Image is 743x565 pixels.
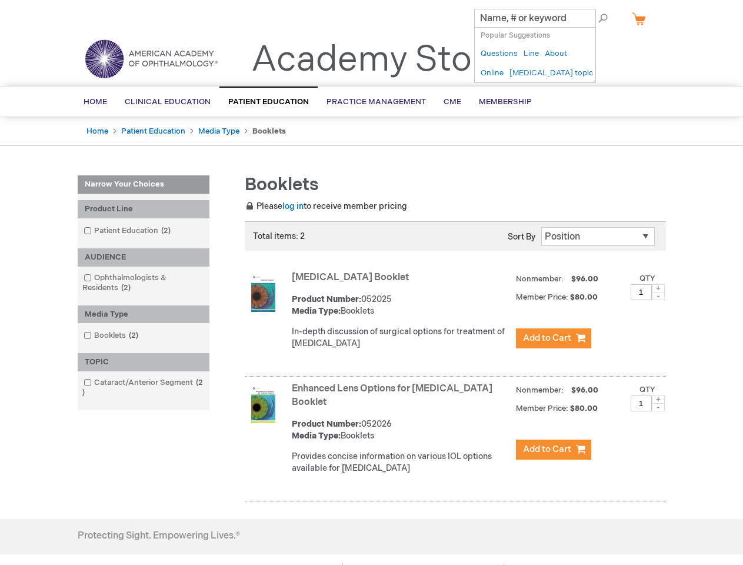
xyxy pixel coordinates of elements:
[292,306,341,316] strong: Media Type:
[121,127,185,136] a: Patient Education
[292,294,510,317] div: 052025 Booklets
[292,451,510,474] div: Provides concise information on various IOL options available for [MEDICAL_DATA]
[516,328,591,348] button: Add to Cart
[251,385,275,423] img: Enhanced Lens Options for Cataract Surgery Booklet
[292,419,361,429] strong: Product Number:
[78,305,209,324] div: Media Type
[631,284,652,300] input: Qty
[81,377,206,398] a: Cataract/Anterior Segment2
[198,127,239,136] a: Media Type
[631,395,652,411] input: Qty
[125,97,211,107] span: Clinical Education
[639,385,655,394] label: Qty
[228,97,309,107] span: Patient Education
[516,272,564,287] strong: Nonmember:
[481,68,504,79] a: Online
[639,274,655,283] label: Qty
[78,175,209,194] strong: Narrow Your Choices
[78,248,209,267] div: AUDIENCE
[326,97,426,107] span: Practice Management
[251,274,275,312] img: Cataract Surgery Booklet
[81,330,143,341] a: Booklets2
[82,378,203,397] span: 2
[78,353,209,371] div: TOPIC
[84,97,107,107] span: Home
[516,293,568,302] strong: Member Price:
[253,231,305,241] span: Total items: 2
[126,331,141,340] span: 2
[570,293,599,302] span: $80.00
[569,385,600,395] span: $96.00
[509,68,593,79] a: [MEDICAL_DATA] topic
[481,31,550,40] span: Popular Suggestions
[292,272,409,283] a: [MEDICAL_DATA] Booklet
[118,283,134,293] span: 2
[474,9,596,28] input: Name, # or keyword
[292,418,510,442] div: 052026 Booklets
[252,127,286,136] strong: Booklets
[523,333,571,344] span: Add to Cart
[508,232,535,242] label: Sort By
[158,226,174,235] span: 2
[292,431,341,441] strong: Media Type:
[245,201,407,211] span: Please to receive member pricing
[81,272,206,294] a: Ophthalmologists & Residents2
[78,200,209,218] div: Product Line
[516,404,568,413] strong: Member Price:
[444,97,461,107] span: CME
[481,48,518,59] a: Questions
[516,383,564,398] strong: Nonmember:
[282,201,304,211] a: log in
[251,39,505,81] a: Academy Store
[86,127,108,136] a: Home
[516,440,591,460] button: Add to Cart
[524,48,539,59] a: Line
[81,225,175,237] a: Patient Education2
[292,383,492,408] a: Enhanced Lens Options for [MEDICAL_DATA] Booklet
[292,294,361,304] strong: Product Number:
[570,404,599,413] span: $80.00
[78,531,240,541] h4: Protecting Sight. Empowering Lives.®
[523,444,571,455] span: Add to Cart
[292,326,510,350] div: In-depth discussion of surgical options for treatment of [MEDICAL_DATA]
[545,48,567,59] a: About
[569,274,600,284] span: $96.00
[568,6,613,29] span: Search
[245,174,319,195] span: Booklets
[479,97,532,107] span: Membership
